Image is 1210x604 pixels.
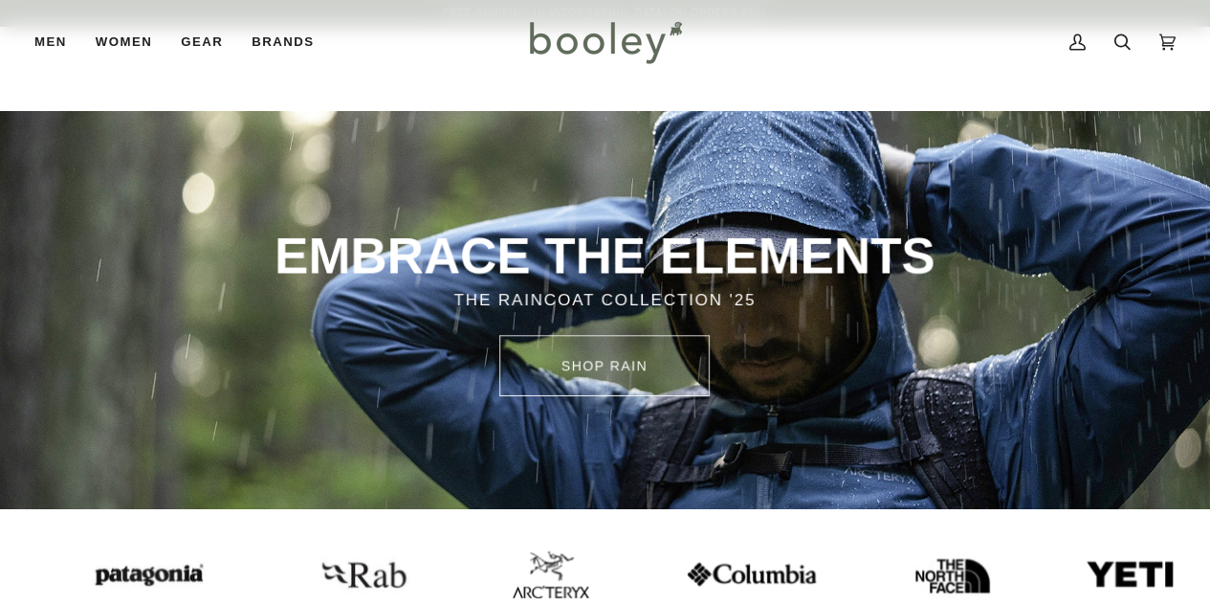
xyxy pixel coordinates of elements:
[34,33,67,52] span: Men
[521,14,689,70] img: Booley
[96,33,152,52] span: Women
[181,33,223,52] span: Gear
[499,335,710,396] a: SHOP rain
[257,288,953,313] p: THE RAINCOAT COLLECTION '25
[257,224,953,287] p: EMBRACE THE ELEMENTS
[252,33,314,52] span: Brands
